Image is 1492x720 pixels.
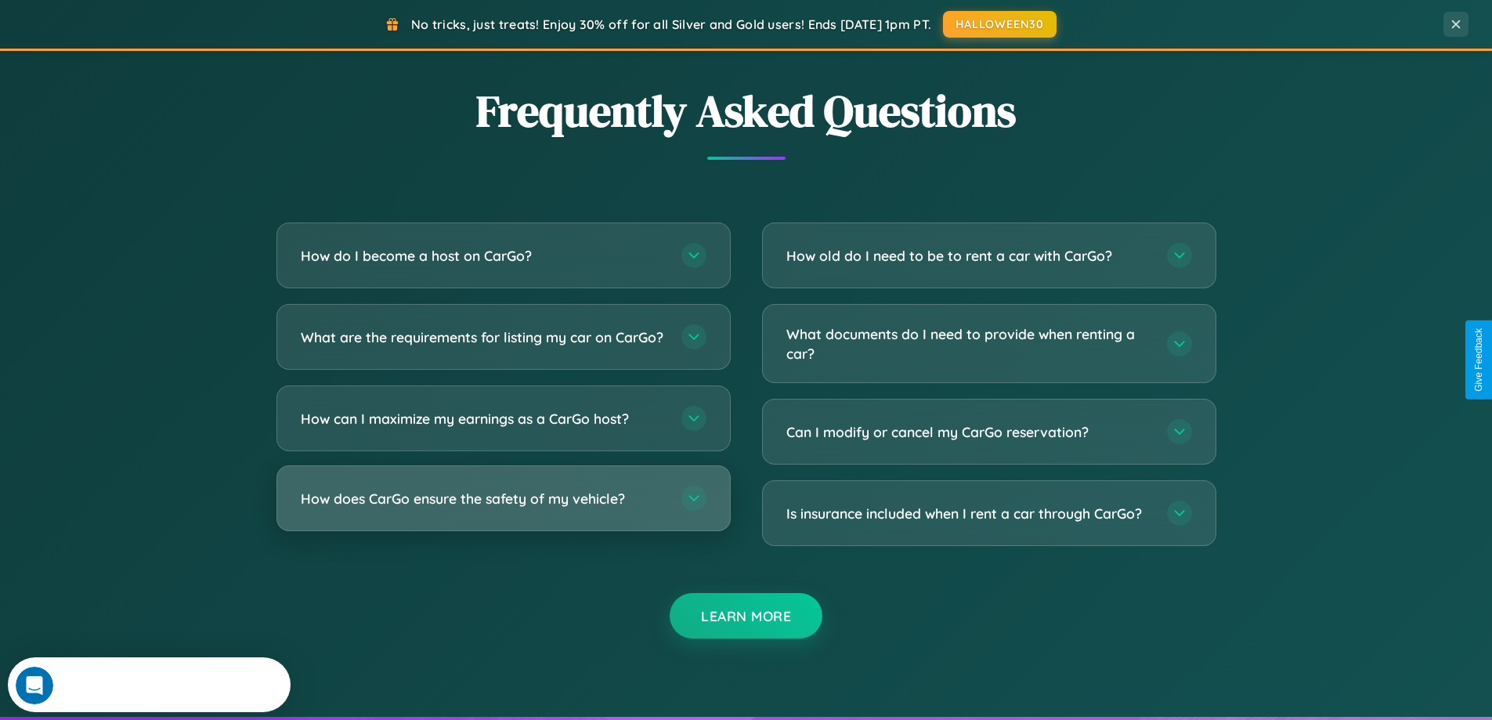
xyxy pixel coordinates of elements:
[786,422,1151,442] h3: Can I modify or cancel my CarGo reservation?
[16,667,53,704] iframe: Intercom live chat
[276,81,1216,141] h2: Frequently Asked Questions
[786,504,1151,523] h3: Is insurance included when I rent a car through CarGo?
[301,327,666,347] h3: What are the requirements for listing my car on CarGo?
[670,593,822,639] button: Learn More
[1473,328,1484,392] div: Give Feedback
[943,11,1057,38] button: HALLOWEEN30
[301,246,666,266] h3: How do I become a host on CarGo?
[301,489,666,508] h3: How does CarGo ensure the safety of my vehicle?
[411,16,931,32] span: No tricks, just treats! Enjoy 30% off for all Silver and Gold users! Ends [DATE] 1pm PT.
[8,657,291,712] iframe: Intercom live chat discovery launcher
[301,409,666,429] h3: How can I maximize my earnings as a CarGo host?
[786,324,1151,363] h3: What documents do I need to provide when renting a car?
[786,246,1151,266] h3: How old do I need to be to rent a car with CarGo?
